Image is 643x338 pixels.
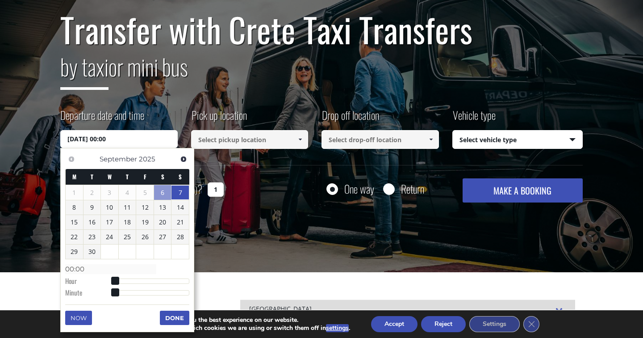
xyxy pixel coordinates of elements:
span: Thursday [126,172,129,181]
label: Departure date and time [60,107,144,130]
span: Friday [144,172,146,181]
span: by taxi [60,50,109,90]
span: 2 [84,186,101,200]
button: Done [160,311,189,325]
span: Sunday [179,172,182,181]
a: 30 [84,245,101,259]
h1: Transfer with Crete Taxi Transfers [60,11,583,48]
p: You can find out more about which cookies we are using or switch them off in . [102,324,350,332]
span: 3 [101,186,118,200]
a: 29 [66,245,83,259]
h2: or mini bus [60,48,583,97]
label: One way [344,183,374,194]
a: 21 [171,215,189,229]
a: 14 [171,200,189,215]
button: Reject [421,316,466,332]
a: 20 [154,215,171,229]
a: 18 [119,215,136,229]
input: Select drop-off location [321,130,439,149]
span: Saturday [161,172,164,181]
span: September [100,155,137,163]
button: Accept [371,316,418,332]
span: Select vehicle type [453,131,583,149]
a: Show All Items [423,130,438,149]
a: 12 [136,200,154,215]
span: 2025 [139,155,155,163]
p: We are using cookies to give you the best experience on our website. [102,316,350,324]
a: 22 [66,230,83,244]
span: 4 [119,186,136,200]
a: 28 [171,230,189,244]
a: 13 [154,200,171,215]
span: Previous [68,156,75,163]
a: 15 [66,215,83,229]
a: 25 [119,230,136,244]
dt: Minute [65,288,115,300]
button: Now [65,311,92,325]
label: Pick up location [191,107,247,130]
a: Next [177,153,189,165]
div: [GEOGRAPHIC_DATA] [240,300,575,319]
span: 1 [66,186,83,200]
span: Tuesday [91,172,93,181]
a: 10 [101,200,118,215]
a: 24 [101,230,118,244]
a: 6 [154,185,171,200]
label: Return [401,183,424,194]
a: Show All Items [293,130,308,149]
a: 17 [101,215,118,229]
span: Next [180,156,187,163]
span: 5 [136,186,154,200]
button: settings [326,324,349,332]
a: 9 [84,200,101,215]
a: 7 [171,186,189,200]
a: 19 [136,215,154,229]
a: 23 [84,230,101,244]
label: Drop off location [321,107,379,130]
span: Monday [72,172,76,181]
a: 26 [136,230,154,244]
a: 27 [154,230,171,244]
button: MAKE A BOOKING [463,178,583,203]
a: Previous [65,153,77,165]
a: 8 [66,200,83,215]
dt: Hour [65,276,115,288]
a: 16 [84,215,101,229]
button: Settings [469,316,520,332]
a: 11 [119,200,136,215]
label: Vehicle type [452,107,496,130]
span: Wednesday [108,172,112,181]
button: Close GDPR Cookie Banner [523,316,539,332]
input: Select pickup location [191,130,309,149]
